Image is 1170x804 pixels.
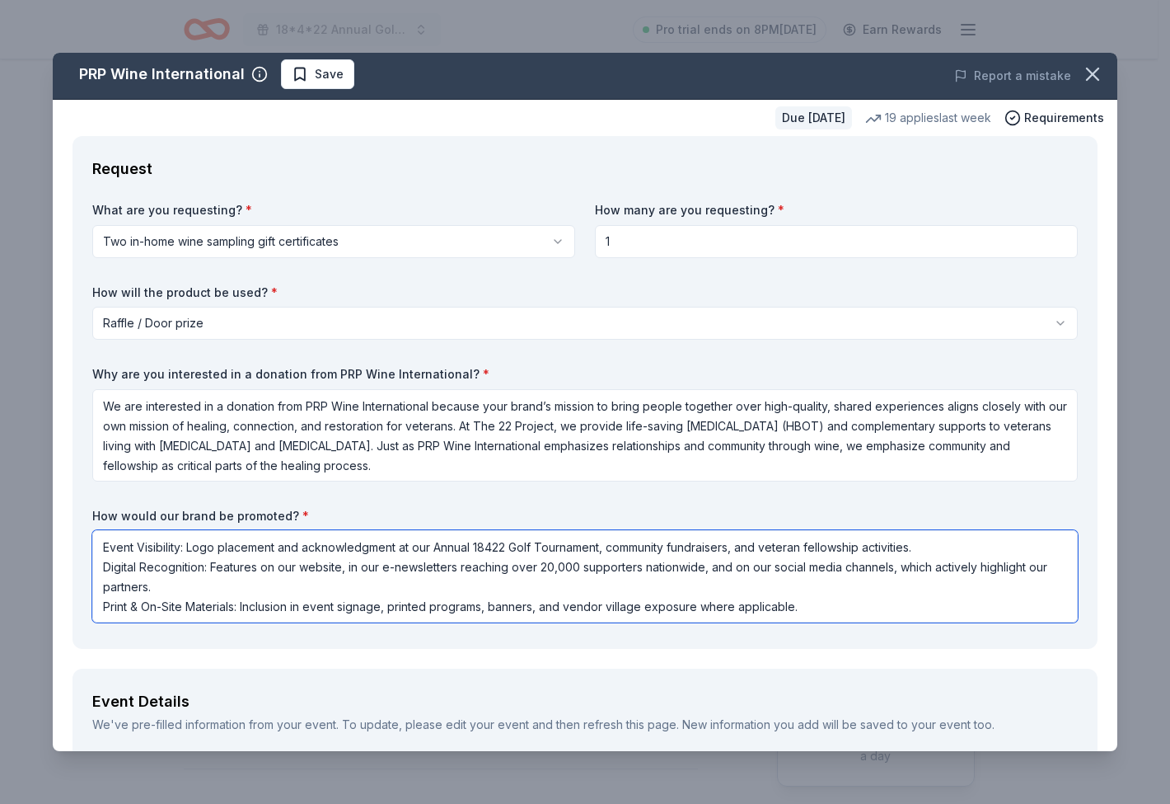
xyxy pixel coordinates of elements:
[1004,108,1104,128] button: Requirements
[92,508,1078,524] label: How would our brand be promoted?
[315,64,344,84] span: Save
[79,61,245,87] div: PRP Wine International
[281,59,354,89] button: Save
[92,156,1078,182] div: Request
[92,366,1078,383] label: Why are you interested in a donation from PRP Wine International?
[92,689,1078,715] div: Event Details
[775,106,852,129] div: Due [DATE]
[954,66,1071,86] button: Report a mistake
[1024,108,1104,128] span: Requirements
[92,284,1078,301] label: How will the product be used?
[92,202,575,219] label: What are you requesting?
[865,108,991,128] div: 19 applies last week
[595,202,1078,219] label: How many are you requesting?
[92,389,1078,482] textarea: We are interested in a donation from PRP Wine International because your brand’s mission to bring...
[92,530,1078,623] textarea: Event Visibility: Logo placement and acknowledgment at our Annual 18422 Golf Tournament, communit...
[92,715,1078,735] div: We've pre-filled information from your event. To update, please edit your event and then refresh ...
